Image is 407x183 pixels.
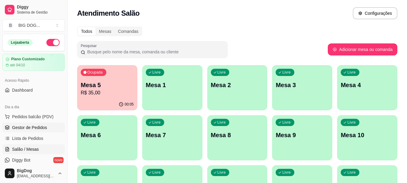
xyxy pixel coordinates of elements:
[146,131,199,139] p: Mesa 7
[341,131,394,139] p: Mesa 10
[125,102,134,107] p: 00:05
[152,170,161,175] p: Livre
[276,131,329,139] p: Mesa 9
[142,115,202,160] button: LivreMesa 7
[272,65,332,110] button: LivreMesa 3
[2,54,65,71] a: Plano Customizadoaté 04/10
[353,7,397,19] button: Configurações
[12,114,54,120] span: Pedidos balcão (PDV)
[12,146,39,152] span: Salão / Mesas
[78,27,95,36] div: Todos
[282,70,291,75] p: Livre
[8,22,14,28] span: B
[12,135,43,141] span: Lista de Pedidos
[10,63,25,68] article: até 04/10
[282,120,291,125] p: Livre
[341,81,394,89] p: Mesa 4
[18,22,40,28] div: BIG DOG ...
[2,2,65,17] a: DiggySistema de Gestão
[218,70,226,75] p: Livre
[146,81,199,89] p: Mesa 1
[77,8,139,18] h2: Atendimento Salão
[337,65,397,110] button: LivreMesa 4
[211,81,264,89] p: Mesa 2
[17,174,55,178] span: [EMAIL_ADDRESS][DOMAIN_NAME]
[218,170,226,175] p: Livre
[81,131,134,139] p: Mesa 6
[2,85,65,95] a: Dashboard
[328,43,397,55] button: Adicionar mesa ou comanda
[272,115,332,160] button: LivreMesa 9
[347,120,356,125] p: Livre
[46,39,60,46] button: Alterar Status
[115,27,142,36] div: Comandas
[95,27,114,36] div: Mesas
[2,166,65,181] button: BigDog[EMAIL_ADDRESS][DOMAIN_NAME]
[11,57,45,62] article: Plano Customizado
[211,131,264,139] p: Mesa 8
[81,81,134,89] p: Mesa 5
[17,10,62,15] span: Sistema de Gestão
[8,39,33,46] div: Loja aberta
[152,70,161,75] p: Livre
[81,89,134,96] p: R$ 35,00
[87,70,103,75] p: Ocupada
[12,87,33,93] span: Dashboard
[2,134,65,143] a: Lista de Pedidos
[347,70,356,75] p: Livre
[12,157,30,163] span: Diggy Bot
[207,115,268,160] button: LivreMesa 8
[87,120,96,125] p: Livre
[85,49,224,55] input: Pesquisar
[17,5,62,10] span: Diggy
[2,76,65,85] div: Acesso Rápido
[207,65,268,110] button: LivreMesa 2
[17,168,55,174] span: BigDog
[282,170,291,175] p: Livre
[152,120,161,125] p: Livre
[81,43,99,48] label: Pesquisar
[87,170,96,175] p: Livre
[2,144,65,154] a: Salão / Mesas
[2,155,65,165] a: Diggy Botnovo
[2,102,65,112] div: Dia a dia
[12,125,47,131] span: Gestor de Pedidos
[142,65,202,110] button: LivreMesa 1
[2,123,65,132] a: Gestor de Pedidos
[2,112,65,121] button: Pedidos balcão (PDV)
[2,19,65,31] button: Select a team
[276,81,329,89] p: Mesa 3
[347,170,356,175] p: Livre
[218,120,226,125] p: Livre
[77,65,137,110] button: OcupadaMesa 5R$ 35,0000:05
[77,115,137,160] button: LivreMesa 6
[337,115,397,160] button: LivreMesa 10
